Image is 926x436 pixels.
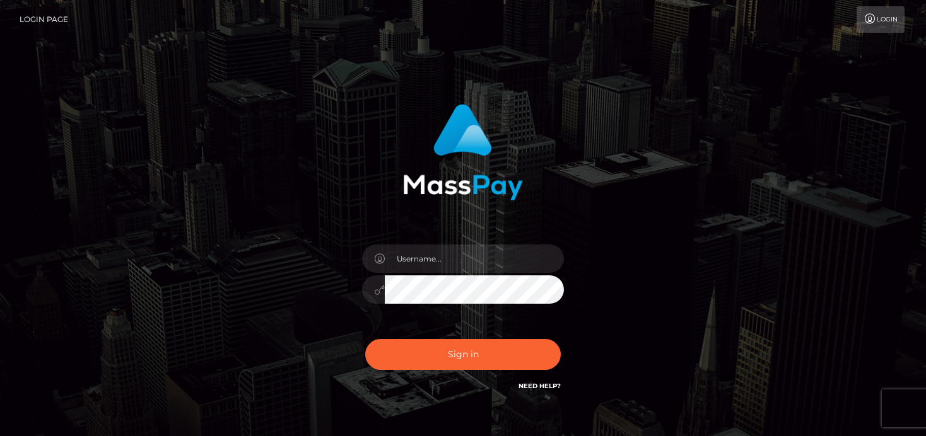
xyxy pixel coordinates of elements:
[857,6,905,33] a: Login
[519,382,561,390] a: Need Help?
[20,6,68,33] a: Login Page
[403,104,523,200] img: MassPay Login
[385,244,564,273] input: Username...
[365,339,561,370] button: Sign in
